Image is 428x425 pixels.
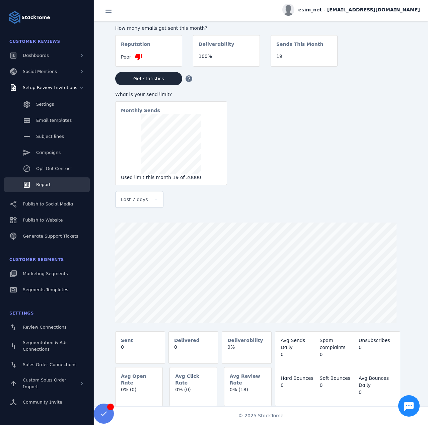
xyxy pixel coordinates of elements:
div: How many emails get sent this month? [115,25,338,32]
div: What is your send limit? [115,91,227,98]
span: Settings [36,102,54,107]
span: Setup Review Invitations [23,85,77,90]
span: Social Mentions [23,69,57,74]
mat-card-subtitle: Monthly Sends [121,107,160,114]
a: Community Invite [4,395,90,410]
a: Segments Templates [4,282,90,297]
div: Used limit this month 19 of 20000 [121,174,221,181]
a: Report [4,177,90,192]
a: Subject lines [4,129,90,144]
span: Get statistics [133,76,164,81]
div: Avg Sends Daily [281,337,316,351]
div: 0 [281,351,316,358]
span: © 2025 StackTome [238,412,284,419]
span: Subject lines [36,134,64,139]
mat-card-subtitle: Reputation [121,41,150,53]
button: esim_net - [EMAIL_ADDRESS][DOMAIN_NAME] [282,4,420,16]
img: profile.jpg [282,4,294,16]
span: Customer Reviews [9,39,60,44]
mat-card-subtitle: Deliverability [227,337,263,344]
span: Email templates [36,118,72,123]
mat-card-subtitle: Deliverability [199,41,234,53]
mat-card-subtitle: Delivered [174,337,200,344]
mat-card-subtitle: Avg Review Rate [230,373,266,386]
span: Settings [9,311,34,316]
div: Spam complaints [320,337,356,351]
mat-card-content: 0 [169,344,218,356]
span: Opt-Out Contact [36,166,72,171]
a: Review Connections [4,320,90,335]
div: Avg Bounces Daily [359,375,395,389]
div: 0 [281,382,316,389]
div: 0 [320,382,356,389]
mat-card-content: 0 [116,344,165,356]
mat-card-content: 0% (0) [116,386,162,399]
a: Publish to Website [4,213,90,228]
mat-card-content: 0% (0) [170,386,217,399]
span: Custom Sales Order Import [23,377,66,389]
mat-card-subtitle: Avg Open Rate [121,373,157,386]
div: Soft Bounces [320,375,356,382]
span: Poor [121,54,131,61]
span: Publish to Social Media [23,201,73,206]
span: Review Connections [23,325,67,330]
span: Generate Support Tickets [23,234,78,239]
div: 100% [199,53,254,60]
span: Last 7 days [121,195,148,203]
span: esim_net - [EMAIL_ADDRESS][DOMAIN_NAME] [298,6,420,13]
div: 0 [320,351,356,358]
mat-card-subtitle: Sent [121,337,133,344]
div: 0 [359,344,395,351]
a: Email templates [4,113,90,128]
a: Marketing Segments [4,266,90,281]
a: Settings [4,97,90,112]
span: Sales Order Connections [23,362,76,367]
div: 0 [359,389,395,396]
a: Sales Order Connections [4,357,90,372]
mat-card-subtitle: Avg Click Rate [175,373,211,386]
mat-card-subtitle: Sends This Month [276,41,323,53]
mat-card-content: 19 [271,53,337,65]
span: Marketing Segments [23,271,68,276]
span: Dashboards [23,53,49,58]
mat-icon: thumb_down [135,53,143,61]
button: Get statistics [115,72,182,85]
span: Publish to Website [23,218,63,223]
span: Community Invite [23,400,62,405]
strong: StackTome [21,14,50,21]
span: Segments Templates [23,287,68,292]
a: Generate Support Tickets [4,229,90,244]
a: Campaigns [4,145,90,160]
span: Segmentation & Ads Connections [23,340,68,352]
span: Report [36,182,51,187]
div: Unsubscribes [359,337,395,344]
img: Logo image [8,11,21,24]
span: Customer Segments [9,257,64,262]
a: Segmentation & Ads Connections [4,336,90,356]
span: Campaigns [36,150,61,155]
a: Publish to Social Media [4,197,90,211]
div: Hard Bounces [281,375,316,382]
mat-card-content: 0% [222,344,271,356]
a: Opt-Out Contact [4,161,90,176]
mat-card-content: 0% (18) [224,386,271,399]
